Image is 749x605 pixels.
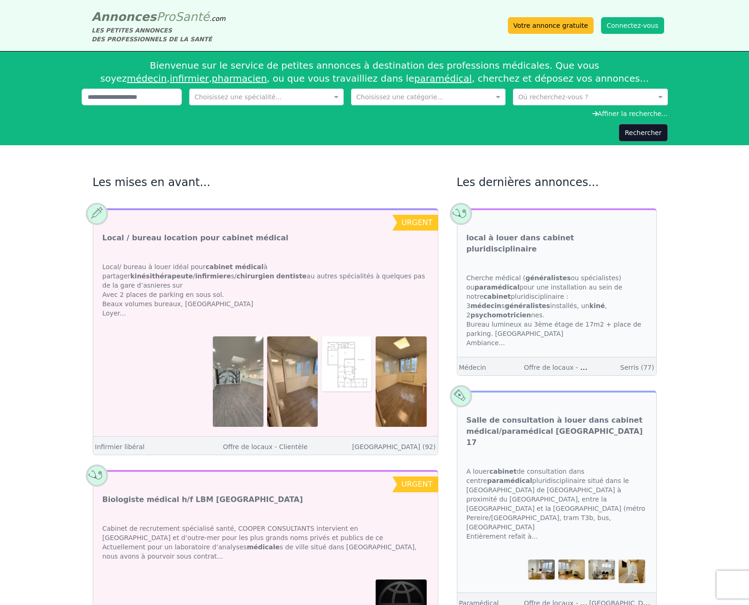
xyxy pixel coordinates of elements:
strong: cabinet [484,293,511,300]
img: Local / bureau location pour cabinet médical [213,336,263,426]
strong: cabinet médical [205,263,263,270]
strong: kinési [130,272,193,280]
span: Annonces [92,10,157,24]
strong: thérapeute [152,272,193,280]
strong: cabinet [489,468,517,475]
a: médecin [127,73,167,84]
strong: généralistes [505,302,550,309]
a: Offre de locaux - Clientèle [223,443,308,451]
span: urgent [401,480,432,489]
img: Local / bureau location pour cabinet médical [376,336,426,426]
strong: dentiste [276,272,307,280]
button: Rechercher [619,124,667,142]
a: [GEOGRAPHIC_DATA] (92) [352,443,435,451]
strong: paramédical [487,477,532,484]
a: Médecin [459,364,487,371]
a: Offre de locaux - Clientèle [524,363,609,372]
a: Votre annonce gratuite [508,17,594,34]
img: Salle de consultation à louer dans cabinet médical/paramédical Paris 17 [589,560,615,579]
h2: Les dernières annonces... [457,175,657,190]
a: AnnoncesProSanté.com [92,10,226,24]
div: Affiner la recherche... [82,109,668,118]
strong: médicale [247,543,280,551]
div: Cabinet de recrutement spécialisé santé, COOPER CONSULTANTS intervient en [GEOGRAPHIC_DATA] et d’... [93,515,438,570]
button: Connectez-vous [601,17,664,34]
a: local à louer dans cabinet pluridisciplinaire [467,232,647,255]
strong: généralistes [525,274,571,282]
strong: kiné [589,302,605,309]
strong: psychomotricien [470,311,531,319]
span: Santé [175,10,210,24]
a: Salle de consultation à louer dans cabinet médical/paramédical [GEOGRAPHIC_DATA] 17 [467,415,647,448]
a: Local / bureau location pour cabinet médical [102,232,288,244]
strong: paramédical [474,283,519,291]
strong: infirmiere [195,272,231,280]
strong: médecin [470,302,501,309]
strong: chirurgien [237,272,274,280]
a: infirmier [170,73,209,84]
div: A louer de consultation dans centre pluridisciplinaire situé dans le [GEOGRAPHIC_DATA] de [GEOGRA... [457,457,656,550]
a: Serris (77) [620,364,654,371]
span: Pro [156,10,175,24]
div: Local/ bureau à louer idéal pour à partager / s/ au autres spécialités à quelques pas de la gare ... [93,253,438,327]
img: Salle de consultation à louer dans cabinet médical/paramédical Paris 17 [528,560,555,579]
img: Salle de consultation à louer dans cabinet médical/paramédical Paris 17 [619,560,645,583]
a: Infirmier libéral [95,443,145,451]
div: Bienvenue sur le service de petites annonces à destination des professions médicales. Que vous so... [82,55,668,89]
img: Local / bureau location pour cabinet médical [267,336,318,426]
span: urgent [401,218,432,227]
a: Biologiste médical h/f LBM [GEOGRAPHIC_DATA] [102,494,303,505]
img: Local / bureau location pour cabinet médical [321,336,372,392]
a: pharmacien [212,73,267,84]
div: Cherche médical ( ou spécialistes) ou pour une installation au sein de notre pluridisciplinaire :... [457,264,656,357]
div: LES PETITES ANNONCES DES PROFESSIONNELS DE LA SANTÉ [92,26,226,44]
img: Salle de consultation à louer dans cabinet médical/paramédical Paris 17 [558,560,585,579]
span: .com [210,15,225,22]
a: paramédical [414,73,472,84]
h2: Les mises en avant... [93,175,438,190]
